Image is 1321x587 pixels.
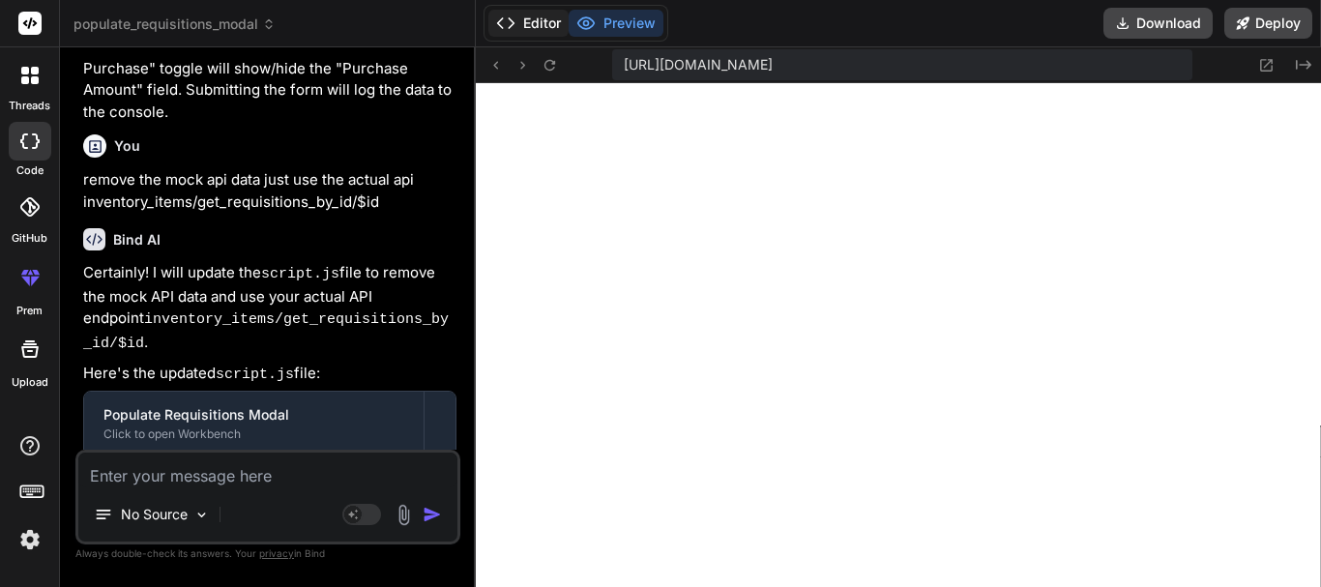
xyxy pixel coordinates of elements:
label: GitHub [12,230,47,247]
span: populate_requisitions_modal [73,15,276,34]
img: Pick Models [193,507,210,523]
span: [URL][DOMAIN_NAME] [624,55,773,74]
div: Populate Requisitions Modal [103,405,404,425]
h6: You [114,136,140,156]
iframe: Preview [476,83,1321,587]
label: threads [9,98,50,114]
code: inventory_items/get_requisitions_by_id/$id [83,311,449,352]
div: Click to open Workbench [103,426,404,442]
button: Populate Requisitions ModalClick to open Workbench [84,392,424,455]
img: settings [14,523,46,556]
button: Editor [488,10,569,37]
p: No Source [121,505,188,524]
p: remove the mock api data just use the actual api inventory_items/get_requisitions_by_id/$id [83,169,456,213]
img: icon [423,505,442,524]
span: privacy [259,547,294,559]
p: Certainly! I will update the file to remove the mock API data and use your actual API endpoint . [83,262,456,355]
label: code [16,162,44,179]
code: script.js [216,367,294,383]
button: Preview [569,10,663,37]
code: script.js [261,266,339,282]
h6: Bind AI [113,230,161,249]
img: attachment [393,504,415,526]
p: Here's the updated file: [83,363,456,387]
button: Download [1103,8,1213,39]
button: Deploy [1224,8,1312,39]
label: prem [16,303,43,319]
p: Always double-check its answers. Your in Bind [75,544,460,563]
label: Upload [12,374,48,391]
